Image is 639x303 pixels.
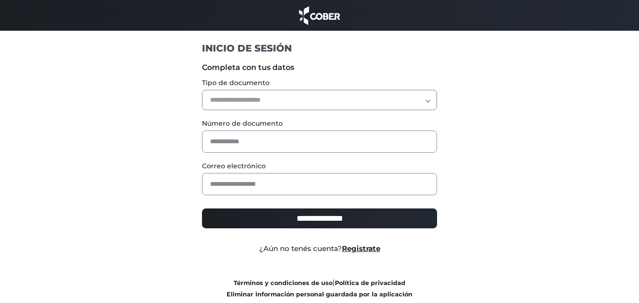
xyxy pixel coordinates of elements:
[342,244,380,253] a: Registrate
[202,161,437,171] label: Correo electrónico
[335,279,405,286] a: Política de privacidad
[202,62,437,73] label: Completa con tus datos
[227,291,412,298] a: Eliminar información personal guardada por la aplicación
[202,119,437,129] label: Número de documento
[202,42,437,54] h1: INICIO DE SESIÓN
[234,279,333,286] a: Términos y condiciones de uso
[195,243,444,254] div: ¿Aún no tenés cuenta?
[202,78,437,88] label: Tipo de documento
[297,5,343,26] img: cober_marca.png
[195,277,444,300] div: |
